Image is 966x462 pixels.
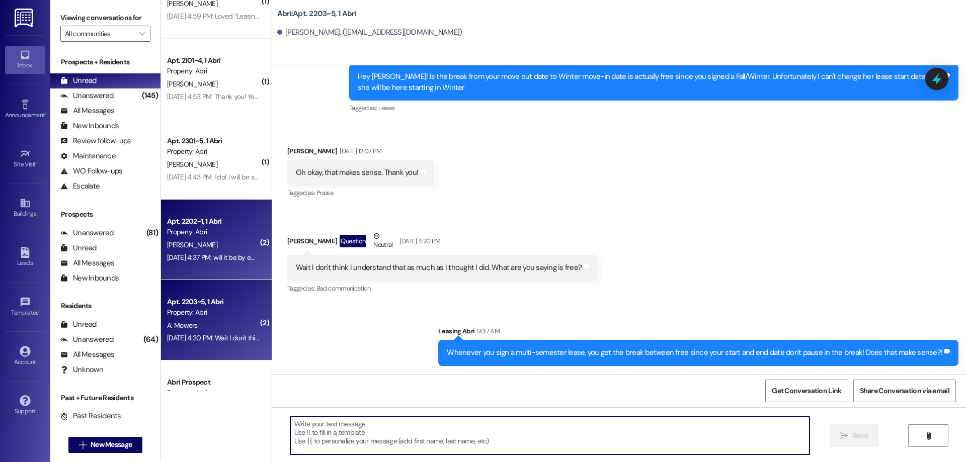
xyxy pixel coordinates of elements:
[60,228,114,238] div: Unanswered
[337,146,381,156] div: [DATE] 12:07 PM
[60,121,119,131] div: New Inbounds
[60,151,116,161] div: Maintenance
[50,57,160,67] div: Prospects + Residents
[139,30,145,38] i: 
[853,380,956,402] button: Share Conversation via email
[167,388,260,398] div: Property: Abri
[60,75,97,86] div: Unread
[5,244,45,271] a: Leads
[50,209,160,220] div: Prospects
[60,136,131,146] div: Review follow-ups
[50,301,160,311] div: Residents
[5,343,45,370] a: Account
[438,326,958,340] div: Leasing Abri
[144,225,160,241] div: (81)
[167,253,266,262] div: [DATE] 4:37 PM: will it be by email?
[287,146,434,160] div: [PERSON_NAME]
[167,55,260,66] div: Apt. 2101~4, 1 Abri
[349,101,958,115] div: Tagged as:
[277,9,356,19] b: Abri: Apt. 2203~5, 1 Abri
[765,380,848,402] button: Get Conversation Link
[287,231,598,255] div: [PERSON_NAME]
[45,110,46,117] span: •
[167,321,198,330] span: A. Mowers
[167,307,260,318] div: Property: Abri
[167,172,461,181] div: [DATE] 4:43 PM: I do! I will be serving in [GEOGRAPHIC_DATA][PERSON_NAME] [GEOGRAPHIC_DATA].
[60,166,122,176] div: WO Follow-ups
[139,88,160,104] div: (145)
[167,297,260,307] div: Apt. 2203~5, 1 Abri
[65,26,134,42] input: All communities
[5,145,45,172] a: Site Visit •
[340,235,366,247] div: Question
[50,393,160,403] div: Past + Future Residents
[277,27,462,38] div: [PERSON_NAME]. ([EMAIL_ADDRESS][DOMAIN_NAME])
[830,424,878,447] button: Send
[68,437,143,453] button: New Message
[772,386,841,396] span: Get Conversation Link
[840,432,848,440] i: 
[474,326,499,336] div: 9:37 AM
[167,146,260,157] div: Property: Abri
[60,334,114,345] div: Unanswered
[60,411,121,421] div: Past Residents
[397,236,441,246] div: [DATE] 4:20 PM
[167,66,260,76] div: Property: Abri
[358,71,942,93] div: Hey [PERSON_NAME]! Is the break from your move out date to Winter move-in date is actually free s...
[167,377,260,388] div: Abri Prospect
[60,243,97,253] div: Unread
[167,333,476,342] div: [DATE] 4:20 PM: Wait I don't think I understand that as much as I thought I did. What are you say...
[925,432,932,440] i: 
[167,160,217,169] span: [PERSON_NAME]
[5,46,45,73] a: Inbox
[36,159,38,166] span: •
[167,227,260,237] div: Property: Abri
[316,189,333,197] span: Praise
[60,10,150,26] label: Viewing conversations for
[5,392,45,419] a: Support
[60,90,114,101] div: Unanswered
[296,167,418,178] div: Oh okay, that makes sense. Thank you!
[167,216,260,227] div: Apt. 2202~1, 1 Abri
[287,281,598,296] div: Tagged as:
[167,136,260,146] div: Apt. 2301~5, 1 Abri
[316,284,371,293] span: Bad communication
[860,386,949,396] span: Share Conversation via email
[167,92,471,101] div: [DATE] 4:53 PM: Thank you! Yes! I'm not sure how it works but do I stay in the same apartment for...
[5,294,45,321] a: Templates •
[60,258,114,268] div: All Messages
[167,240,217,249] span: [PERSON_NAME]
[371,231,394,252] div: Neutral
[296,262,582,273] div: Wait I don't think I understand that as much as I thought I did. What are you saying is free?
[852,430,868,441] span: Send
[167,79,217,88] span: [PERSON_NAME]
[60,273,119,284] div: New Inbounds
[287,186,434,200] div: Tagged as:
[447,347,942,358] div: Whenever you sign a multi-semester lease, you get the break between free since your start and end...
[60,106,114,116] div: All Messages
[91,439,132,450] span: New Message
[60,181,100,192] div: Escalate
[141,332,160,347] div: (64)
[167,12,521,21] div: [DATE] 4:59 PM: Loved “Leasing Abri (Abri): Perfect! Please hop on and sign no late than 6 to loc...
[5,195,45,222] a: Buildings
[79,441,87,449] i: 
[39,308,40,315] span: •
[378,104,394,112] span: Lease
[60,364,103,375] div: Unknown
[60,349,114,360] div: All Messages
[60,319,97,330] div: Unread
[15,9,35,27] img: ResiDesk Logo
